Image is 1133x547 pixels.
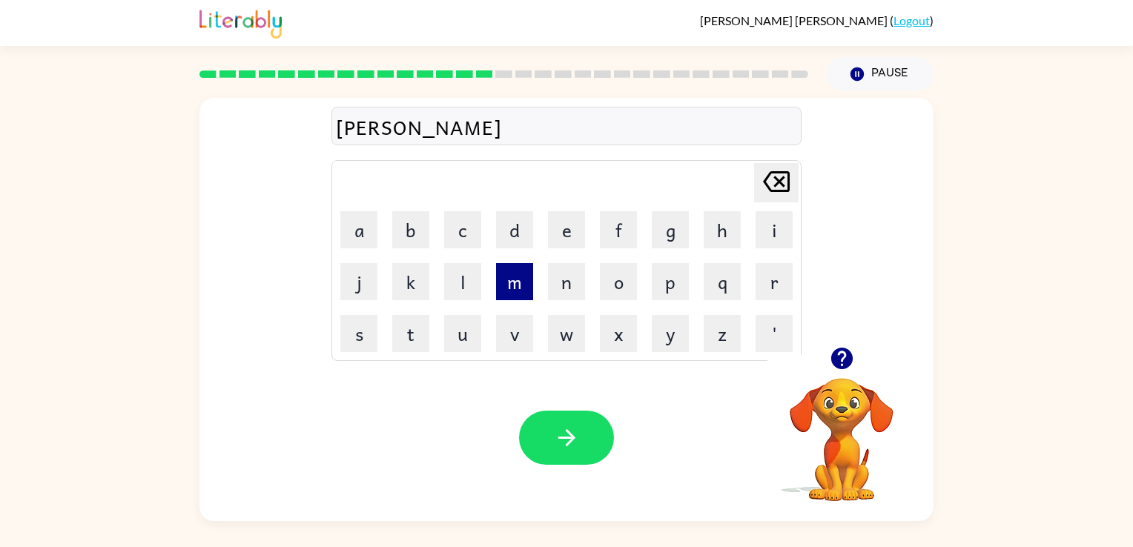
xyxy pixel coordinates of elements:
img: Literably [199,6,282,39]
div: [PERSON_NAME] [336,111,797,142]
button: v [496,315,533,352]
button: p [652,263,689,300]
button: y [652,315,689,352]
button: e [548,211,585,248]
button: i [756,211,793,248]
button: r [756,263,793,300]
video: Your browser must support playing .mp4 files to use Literably. Please try using another browser. [767,355,916,503]
button: j [340,263,377,300]
button: ' [756,315,793,352]
button: u [444,315,481,352]
button: w [548,315,585,352]
button: h [704,211,741,248]
button: f [600,211,637,248]
button: m [496,263,533,300]
button: z [704,315,741,352]
button: c [444,211,481,248]
a: Logout [893,13,930,27]
button: x [600,315,637,352]
span: [PERSON_NAME] [PERSON_NAME] [700,13,890,27]
button: s [340,315,377,352]
button: q [704,263,741,300]
button: k [392,263,429,300]
button: l [444,263,481,300]
button: n [548,263,585,300]
button: d [496,211,533,248]
button: b [392,211,429,248]
button: t [392,315,429,352]
button: o [600,263,637,300]
button: a [340,211,377,248]
div: ( ) [700,13,934,27]
button: g [652,211,689,248]
button: Pause [826,57,934,91]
